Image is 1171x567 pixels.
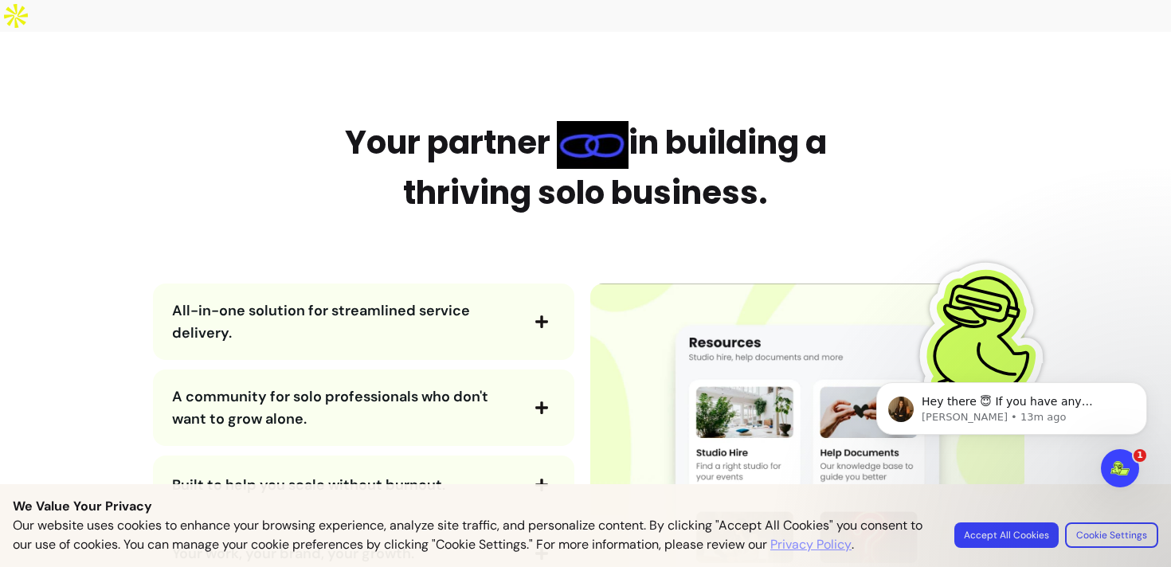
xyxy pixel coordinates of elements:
[327,119,844,217] h2: Your partner in building a thriving solo business.
[172,299,555,344] button: All-in-one solution for streamlined service delivery.
[1101,449,1139,487] iframe: Intercom live chat
[905,260,1064,419] img: Fluum Duck sticker
[954,522,1059,548] button: Accept All Cookies
[557,121,629,169] img: link Blue
[172,471,555,499] button: Built to help you scale without burnout.
[1065,522,1158,548] button: Cookie Settings
[172,387,488,428] span: A community for solo professionals who don't want to grow alone.
[852,349,1171,524] iframe: Intercom notifications message
[172,475,445,495] span: Built to help you scale without burnout.
[172,385,555,430] button: A community for solo professionals who don't want to grow alone.
[13,497,1158,516] p: We Value Your Privacy
[1134,449,1146,462] span: 1
[13,516,935,554] p: Our website uses cookies to enhance your browsing experience, analyze site traffic, and personali...
[172,301,470,342] span: All-in-one solution for streamlined service delivery.
[770,535,852,554] a: Privacy Policy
